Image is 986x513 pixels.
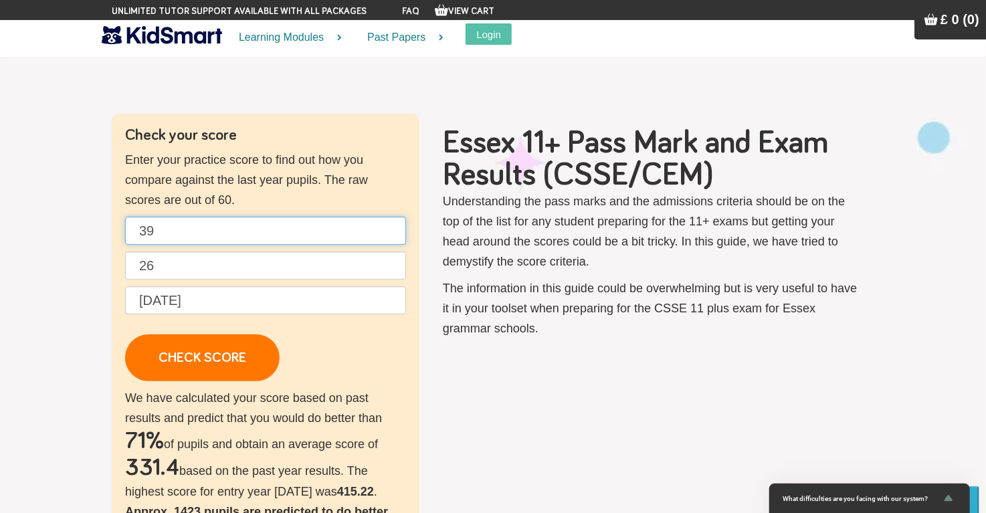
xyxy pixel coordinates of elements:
[125,150,406,210] p: Enter your practice score to find out how you compare against the last year pupils. The raw score...
[222,20,351,56] a: Learning Modules
[351,20,452,56] a: Past Papers
[783,490,957,506] button: Show survey - What difficulties are you facing with our system?
[125,286,406,314] input: Date of birth (d/m/y) e.g. 27/12/2007
[435,3,448,17] img: Your items in the shopping basket
[125,334,280,381] a: CHECK SCORE
[125,127,406,143] h4: Check your score
[941,12,979,27] span: £ 0 (0)
[783,495,941,502] span: What difficulties are you facing with our system?
[466,23,512,45] button: Login
[443,278,861,338] p: The information in this guide could be overwhelming but is very useful to have it in your toolset...
[443,191,861,272] p: Understanding the pass marks and the admissions criteria should be on the top of the list for any...
[125,251,406,280] input: Maths raw score
[443,127,861,191] h1: Essex 11+ Pass Mark and Exam Results (CSSE/CEM)
[125,455,179,482] h2: 331.4
[924,13,938,26] img: Your items in the shopping basket
[402,7,419,16] a: FAQ
[125,217,406,245] input: English raw score
[337,485,374,498] b: 415.22
[112,5,367,18] span: Unlimited tutor support available with all packages
[125,428,164,455] h2: 71%
[435,7,494,16] a: View Cart
[102,23,222,47] img: KidSmart logo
